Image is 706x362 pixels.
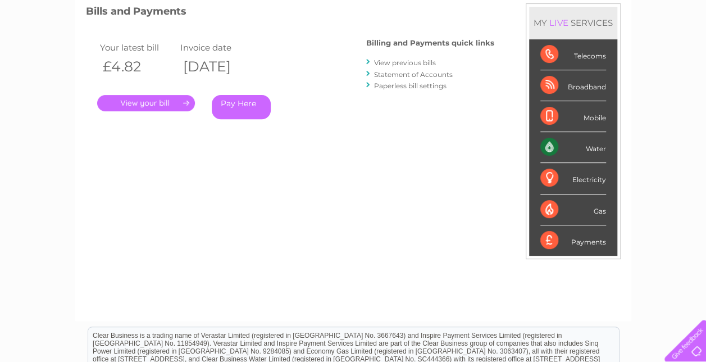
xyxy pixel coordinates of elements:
h3: Bills and Payments [86,3,494,23]
div: Gas [540,194,606,225]
a: View previous bills [374,58,436,67]
a: Pay Here [212,95,271,119]
div: MY SERVICES [529,7,617,39]
a: Log out [669,48,695,56]
a: Paperless bill settings [374,82,447,90]
div: Payments [540,225,606,256]
a: Telecoms [568,48,602,56]
img: logo.png [25,29,82,64]
a: Blog [608,48,625,56]
a: Water [508,48,530,56]
td: Your latest bill [97,40,178,55]
div: Broadband [540,70,606,101]
th: £4.82 [97,55,178,78]
a: Statement of Accounts [374,70,453,79]
a: 0333 014 3131 [494,6,572,20]
th: [DATE] [177,55,258,78]
a: . [97,95,195,111]
a: Contact [631,48,659,56]
div: Water [540,132,606,163]
td: Invoice date [177,40,258,55]
div: LIVE [547,17,571,28]
div: Electricity [540,163,606,194]
a: Energy [536,48,561,56]
div: Mobile [540,101,606,132]
h4: Billing and Payments quick links [366,39,494,47]
div: Clear Business is a trading name of Verastar Limited (registered in [GEOGRAPHIC_DATA] No. 3667643... [88,6,619,55]
div: Telecoms [540,39,606,70]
